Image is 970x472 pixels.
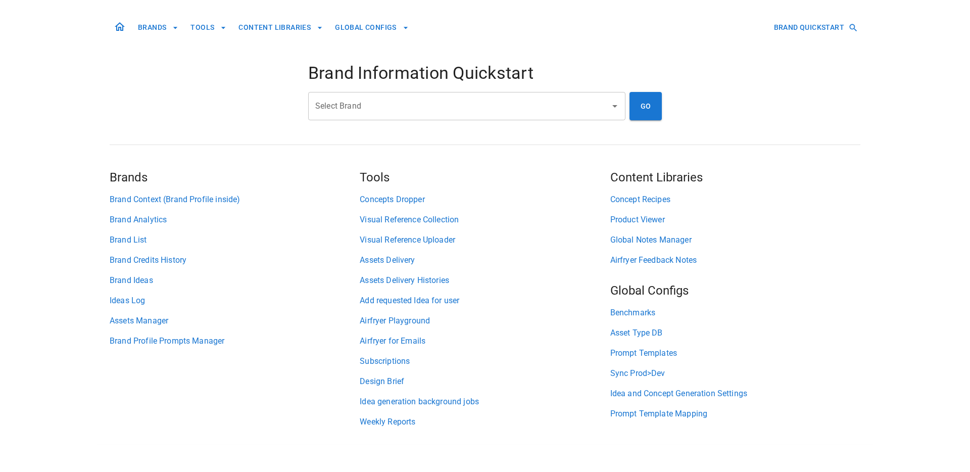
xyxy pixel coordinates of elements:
a: Visual Reference Collection [360,214,610,226]
a: Brand Credits History [110,254,360,266]
a: Concept Recipes [610,194,860,206]
h5: Content Libraries [610,169,860,185]
a: Ideas Log [110,295,360,307]
a: Airfryer for Emails [360,335,610,347]
button: GO [629,92,662,120]
a: Global Notes Manager [610,234,860,246]
a: Prompt Templates [610,347,860,359]
a: Add requested Idea for user [360,295,610,307]
a: Asset Type DB [610,327,860,339]
a: Weekly Reports [360,416,610,428]
h5: Global Configs [610,282,860,299]
button: CONTENT LIBRARIES [234,18,327,37]
a: Airfryer Playground [360,315,610,327]
a: Assets Manager [110,315,360,327]
button: Open [608,99,622,113]
button: TOOLS [186,18,230,37]
a: Product Viewer [610,214,860,226]
a: Subscriptions [360,355,610,367]
h4: Brand Information Quickstart [308,63,662,84]
a: Airfryer Feedback Notes [610,254,860,266]
a: Brand Profile Prompts Manager [110,335,360,347]
button: BRANDS [134,18,182,37]
a: Idea generation background jobs [360,396,610,408]
a: Brand List [110,234,360,246]
a: Idea and Concept Generation Settings [610,388,860,400]
a: Visual Reference Uploader [360,234,610,246]
h5: Tools [360,169,610,185]
button: GLOBAL CONFIGS [331,18,413,37]
a: Assets Delivery Histories [360,274,610,287]
a: Sync Prod>Dev [610,367,860,380]
button: BRAND QUICKSTART [770,18,860,37]
a: Assets Delivery [360,254,610,266]
a: Benchmarks [610,307,860,319]
a: Brand Context (Brand Profile inside) [110,194,360,206]
a: Concepts Dropper [360,194,610,206]
h5: Brands [110,169,360,185]
a: Prompt Template Mapping [610,408,860,420]
a: Brand Analytics [110,214,360,226]
a: Design Brief [360,375,610,388]
a: Brand Ideas [110,274,360,287]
